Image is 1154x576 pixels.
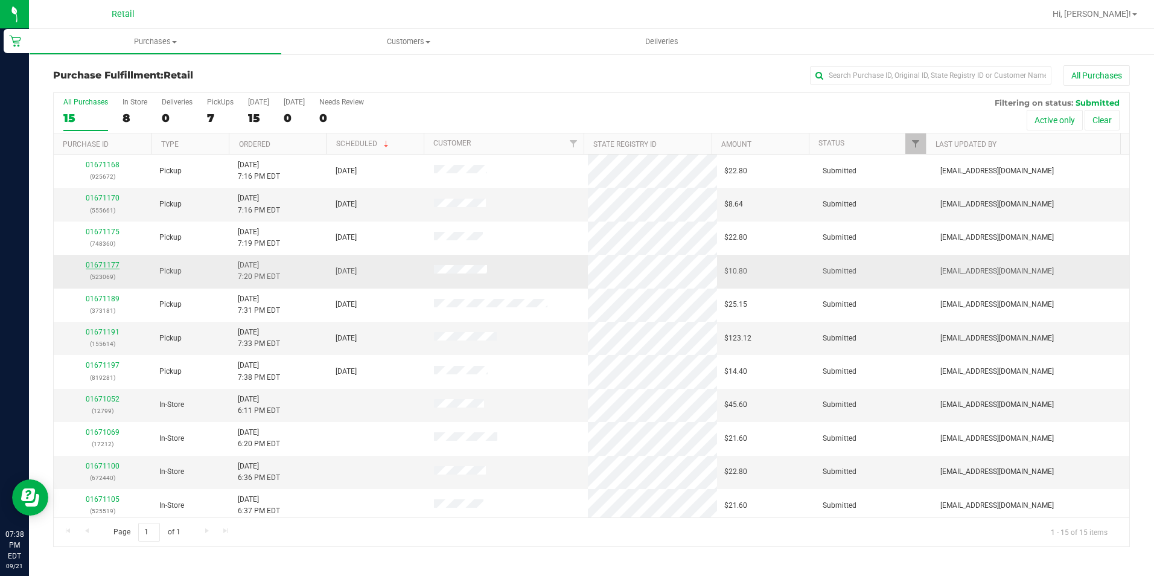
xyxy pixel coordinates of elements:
a: 01671197 [86,361,120,370]
span: Submitted [823,366,856,377]
p: (155614) [61,338,145,350]
span: Pickup [159,333,182,344]
span: [EMAIL_ADDRESS][DOMAIN_NAME] [940,299,1054,310]
span: Submitted [823,399,856,411]
span: Customers [282,36,535,47]
a: 01671189 [86,295,120,303]
input: Search Purchase ID, Original ID, State Registry ID or Customer Name... [810,66,1051,85]
span: Retail [164,69,193,81]
inline-svg: Retail [9,35,21,47]
span: Submitted [823,433,856,444]
button: Active only [1027,110,1083,130]
span: [DATE] 7:31 PM EDT [238,293,280,316]
span: [DATE] [336,366,357,377]
span: [EMAIL_ADDRESS][DOMAIN_NAME] [940,500,1054,511]
span: $21.60 [724,500,747,511]
span: [DATE] [336,266,357,277]
span: [DATE] [336,199,357,210]
span: [EMAIL_ADDRESS][DOMAIN_NAME] [940,165,1054,177]
span: Pickup [159,165,182,177]
input: 1 [138,523,160,542]
a: Filter [564,133,584,154]
p: (819281) [61,372,145,383]
span: $14.40 [724,366,747,377]
span: Submitted [823,232,856,243]
a: Ordered [239,140,270,149]
span: [DATE] 7:16 PM EDT [238,159,280,182]
span: Pickup [159,232,182,243]
span: [DATE] 7:16 PM EDT [238,193,280,216]
span: In-Store [159,399,184,411]
span: In-Store [159,466,184,478]
span: Pickup [159,299,182,310]
span: In-Store [159,500,184,511]
div: 15 [248,111,269,125]
span: [DATE] 7:19 PM EDT [238,226,280,249]
span: 1 - 15 of 15 items [1041,523,1117,541]
a: 01671175 [86,228,120,236]
span: Submitted [823,466,856,478]
span: Purchases [30,36,281,47]
span: $123.12 [724,333,751,344]
p: (925672) [61,171,145,182]
span: [DATE] [336,333,357,344]
span: Submitted [823,299,856,310]
div: In Store [123,98,147,106]
div: 7 [207,111,234,125]
span: Submitted [823,500,856,511]
a: 01671177 [86,261,120,269]
div: Deliveries [162,98,193,106]
span: Retail [112,9,135,19]
span: Page of 1 [103,523,190,542]
a: Status [818,139,844,147]
span: Deliveries [629,36,695,47]
span: Pickup [159,199,182,210]
span: Submitted [823,266,856,277]
div: [DATE] [284,98,305,106]
a: State Registry ID [593,140,657,149]
span: [DATE] 6:11 PM EDT [238,394,280,417]
a: Last Updated By [936,140,996,149]
div: All Purchases [63,98,108,106]
div: PickUps [207,98,234,106]
p: (373181) [61,305,145,316]
span: $22.80 [724,165,747,177]
a: 01671100 [86,462,120,470]
p: (17212) [61,438,145,450]
a: Type [161,140,179,149]
span: [DATE] 7:38 PM EDT [238,360,280,383]
span: [DATE] 7:20 PM EDT [238,260,280,283]
p: (12799) [61,405,145,417]
a: 01671191 [86,328,120,336]
span: $22.80 [724,232,747,243]
span: Submitted [823,333,856,344]
span: Hi, [PERSON_NAME]! [1053,9,1131,19]
span: Submitted [823,199,856,210]
a: 01671105 [86,495,120,504]
a: 01671170 [86,194,120,202]
span: Submitted [1076,98,1120,107]
span: Pickup [159,366,182,377]
span: [EMAIL_ADDRESS][DOMAIN_NAME] [940,266,1054,277]
span: $8.64 [724,199,743,210]
a: Customers [282,29,535,54]
p: 09/21 [5,562,24,571]
span: [EMAIL_ADDRESS][DOMAIN_NAME] [940,199,1054,210]
p: (672440) [61,472,145,484]
span: $21.60 [724,433,747,444]
span: [DATE] [336,299,357,310]
a: Amount [721,140,751,149]
span: [DATE] [336,165,357,177]
a: Deliveries [535,29,788,54]
div: 15 [63,111,108,125]
div: 8 [123,111,147,125]
span: [DATE] 6:37 PM EDT [238,494,280,517]
span: $10.80 [724,266,747,277]
a: 01671069 [86,428,120,437]
p: (748360) [61,238,145,249]
div: 0 [284,111,305,125]
a: Scheduled [336,139,391,148]
span: Pickup [159,266,182,277]
a: Filter [905,133,925,154]
div: 0 [319,111,364,125]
